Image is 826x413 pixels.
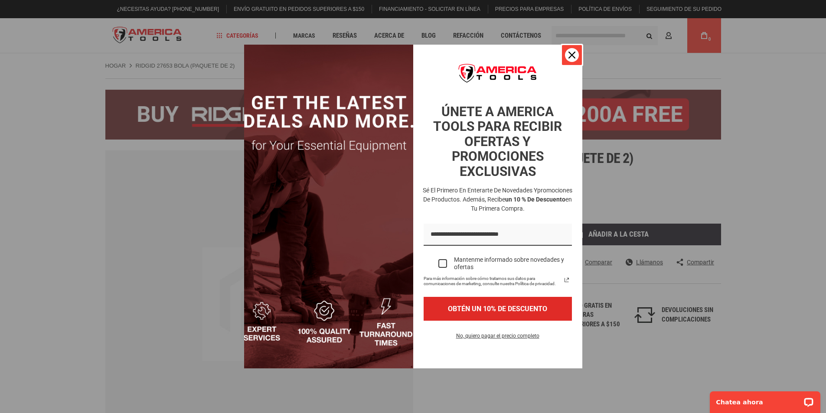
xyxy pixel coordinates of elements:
[562,275,572,285] svg: icono de enlace
[454,256,564,270] font: Mantenme informado sobre novedades y ofertas
[423,187,537,194] font: Sé el primero en enterarte de novedades y
[448,305,547,313] font: OBTÉN UN 10% DE DESCUENTO
[562,275,572,285] a: Lea nuestra Política de Privacidad
[433,104,562,179] font: ÚNETE A AMERICA TOOLS PARA RECIBIR OFERTAS Y PROMOCIONES EXCLUSIVAS
[424,276,556,286] font: Para más información sobre cómo tratamos sus datos para comunicaciones de marketing, consulte nue...
[704,386,826,413] iframe: Widget de chat LiveChat
[424,224,572,246] input: Campo de correo electrónico
[505,196,565,203] font: un 10 % de descuento
[568,52,575,59] svg: icono de cerrar
[456,333,539,339] font: No, quiero pagar el precio completo
[562,45,582,65] button: Cerca
[424,297,572,321] button: OBTÉN UN 10% DE DESCUENTO
[449,331,546,346] button: No, quiero pagar el precio completo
